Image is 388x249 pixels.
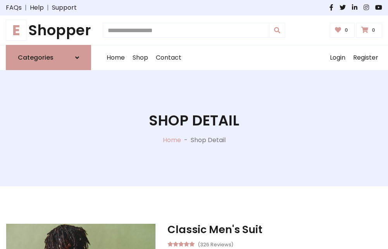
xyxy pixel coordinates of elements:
[18,54,53,61] h6: Categories
[6,3,22,12] a: FAQs
[163,136,181,144] a: Home
[30,3,44,12] a: Help
[326,45,349,70] a: Login
[167,223,382,236] h3: Classic Men's Suit
[149,112,239,129] h1: Shop Detail
[356,23,382,38] a: 0
[6,45,91,70] a: Categories
[52,3,77,12] a: Support
[6,22,91,39] a: EShopper
[152,45,185,70] a: Contact
[129,45,152,70] a: Shop
[103,45,129,70] a: Home
[6,20,27,41] span: E
[198,239,233,249] small: (326 Reviews)
[22,3,30,12] span: |
[349,45,382,70] a: Register
[330,23,355,38] a: 0
[181,136,191,145] p: -
[191,136,226,145] p: Shop Detail
[44,3,52,12] span: |
[6,22,91,39] h1: Shopper
[370,27,377,34] span: 0
[343,27,350,34] span: 0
